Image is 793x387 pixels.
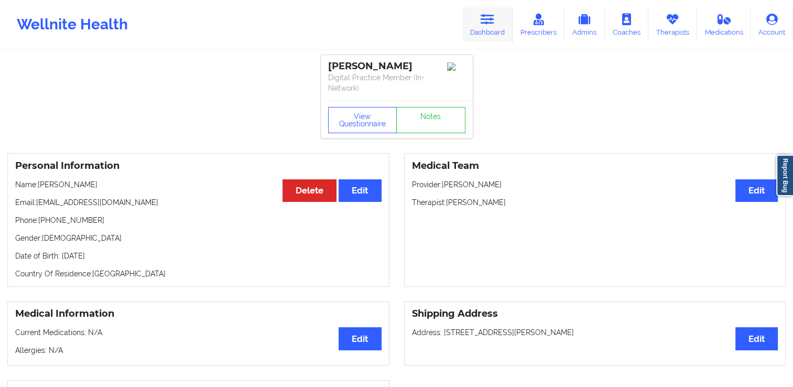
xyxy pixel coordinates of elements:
[513,7,564,42] a: Prescribers
[605,7,648,42] a: Coaches
[15,179,382,190] p: Name: [PERSON_NAME]
[697,7,751,42] a: Medications
[396,107,465,133] a: Notes
[15,251,382,261] p: Date of Birth: [DATE]
[328,60,465,72] div: [PERSON_NAME]
[412,179,778,190] p: Provider: [PERSON_NAME]
[15,160,382,172] h3: Personal Information
[412,308,778,320] h3: Shipping Address
[339,327,381,350] button: Edit
[328,72,465,93] p: Digital Practice Member (In-Network)
[412,327,778,338] p: Address: [STREET_ADDRESS][PERSON_NAME]
[15,345,382,356] p: Allergies: N/A
[15,215,382,225] p: Phone: [PHONE_NUMBER]
[776,155,793,196] a: Report Bug
[328,107,397,133] button: View Questionnaire
[751,7,793,42] a: Account
[339,179,381,202] button: Edit
[462,7,513,42] a: Dashboard
[564,7,605,42] a: Admins
[412,197,778,208] p: Therapist: [PERSON_NAME]
[648,7,697,42] a: Therapists
[412,160,778,172] h3: Medical Team
[15,233,382,243] p: Gender: [DEMOGRAPHIC_DATA]
[15,308,382,320] h3: Medical Information
[735,179,778,202] button: Edit
[15,197,382,208] p: Email: [EMAIL_ADDRESS][DOMAIN_NAME]
[735,327,778,350] button: Edit
[283,179,336,202] button: Delete
[15,327,382,338] p: Current Medications: N/A
[15,268,382,279] p: Country Of Residence: [GEOGRAPHIC_DATA]
[447,62,465,71] img: Image%2Fplaceholer-image.png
